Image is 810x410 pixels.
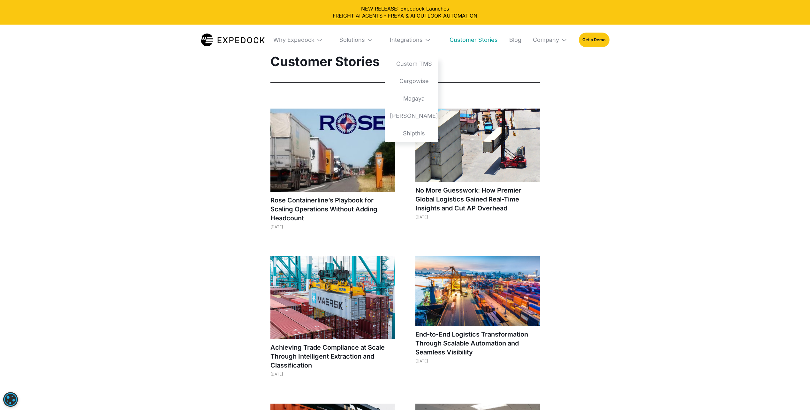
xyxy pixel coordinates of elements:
div: Integrations [385,25,438,55]
h1: No More Guesswork: How Premier Global Logistics Gained Real-Time Insights and Cut AP Overhead [415,186,540,213]
div: NEW RELEASE: Expedock Launches [5,5,805,19]
h1: Achieving Trade Compliance at Scale Through Intelligent Extraction and Classification [270,343,395,370]
div: Why Expedock [268,25,328,55]
div: Company [528,25,572,55]
h1: End-to-End Logistics Transformation Through Scalable Automation and Seamless Visibility [415,330,540,357]
div: Chat-widget [778,379,810,410]
a: Shipthis [385,125,438,142]
div: [DATE] [415,215,540,219]
a: Get a Demo [579,33,609,47]
a: [PERSON_NAME] [385,107,438,125]
a: Cargowise [385,72,438,90]
a: FREIGHT AI AGENTS - FREYA & AI OUTLOOK AUTOMATION [5,12,805,19]
h1: Customer Stories [270,54,540,70]
a: No More Guesswork: How Premier Global Logistics Gained Real-Time Insights and Cut AP Overhead[DATE] [415,109,540,226]
a: Blog [504,25,521,55]
div: Solutions [339,36,365,44]
div: Why Expedock [273,36,314,44]
h1: Rose Containerline’s Playbook for Scaling Operations Without Adding Headcount [270,196,395,223]
a: Rose Containerline’s Playbook for Scaling Operations Without Adding Headcount[DATE] [270,109,395,236]
iframe: Chat Widget [778,379,810,410]
div: Solutions [334,25,378,55]
a: Customer Stories [444,25,498,55]
div: Company [533,36,559,44]
a: Achieving Trade Compliance at Scale Through Intelligent Extraction and Classification[DATE] [270,256,395,383]
a: End-to-End Logistics Transformation Through Scalable Automation and Seamless Visibility[DATE] [415,256,540,370]
a: Custom TMS [385,55,438,73]
div: Integrations [390,36,423,44]
div: [DATE] [270,372,395,376]
a: Magaya [385,90,438,108]
div: [DATE] [415,359,540,363]
nav: Integrations [385,55,438,142]
div: [DATE] [270,224,395,229]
